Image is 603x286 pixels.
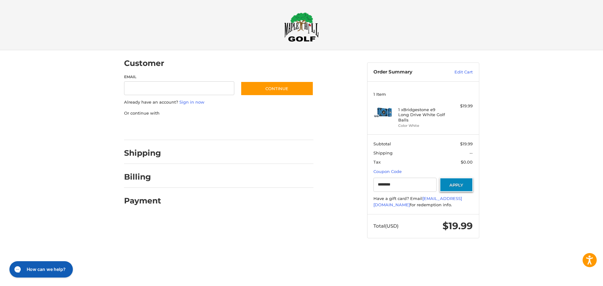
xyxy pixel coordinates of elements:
h2: Customer [124,58,164,68]
iframe: PayPal-paylater [175,122,222,134]
span: Subtotal [373,141,391,146]
h2: Billing [124,172,161,182]
a: Coupon Code [373,169,402,174]
div: Have a gift card? Email for redemption info. [373,196,473,208]
a: [EMAIL_ADDRESS][DOMAIN_NAME] [373,196,462,207]
p: Already have an account? [124,99,313,105]
h4: 1 x Bridgestone e9 Long Drive White Golf Balls [398,107,446,122]
button: Apply [440,178,473,192]
span: Total (USD) [373,223,399,229]
h3: Order Summary [373,69,441,75]
h2: Shipping [124,148,161,158]
h3: 1 Item [373,92,473,97]
span: $19.99 [460,141,473,146]
h2: Payment [124,196,161,206]
span: $0.00 [461,159,473,165]
span: -- [470,150,473,155]
iframe: PayPal-venmo [228,122,275,134]
img: Maple Hill Golf [284,12,319,42]
li: Color White [398,123,446,128]
button: Continue [241,81,313,96]
div: $19.99 [448,103,473,109]
label: Email [124,74,235,80]
span: Shipping [373,150,393,155]
a: Sign in now [179,100,204,105]
p: Or continue with [124,110,313,116]
span: $19.99 [443,220,473,232]
input: Gift Certificate or Coupon Code [373,178,437,192]
span: Tax [373,159,381,165]
iframe: Gorgias live chat messenger [6,259,75,280]
iframe: PayPal-paypal [122,122,169,134]
a: Edit Cart [441,69,473,75]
